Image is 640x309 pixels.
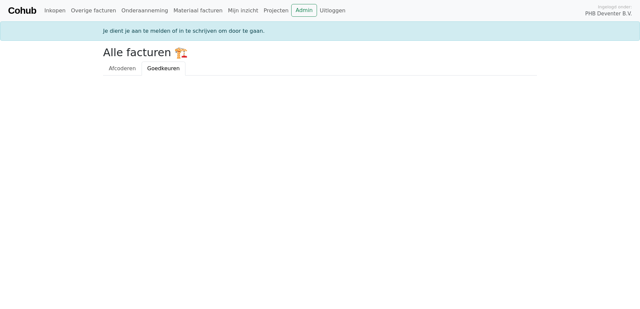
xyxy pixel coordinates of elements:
[598,4,632,10] span: Ingelogd onder:
[8,3,36,19] a: Cohub
[99,27,541,35] div: Je dient je aan te melden of in te schrijven om door te gaan.
[291,4,317,17] a: Admin
[225,4,261,17] a: Mijn inzicht
[171,4,225,17] a: Materiaal facturen
[109,65,136,72] span: Afcoderen
[103,46,537,59] h2: Alle facturen 🏗️
[68,4,119,17] a: Overige facturen
[42,4,68,17] a: Inkopen
[147,65,180,72] span: Goedkeuren
[142,62,185,76] a: Goedkeuren
[317,4,348,17] a: Uitloggen
[103,62,142,76] a: Afcoderen
[585,10,632,18] span: PHB Deventer B.V.
[119,4,171,17] a: Onderaanneming
[261,4,291,17] a: Projecten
